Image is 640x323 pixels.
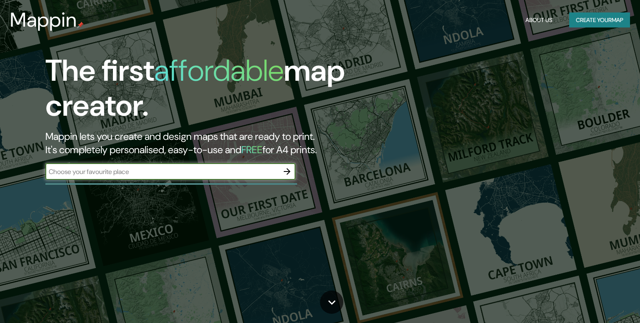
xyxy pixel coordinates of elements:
[10,8,77,32] h3: Mappin
[45,130,365,157] h2: Mappin lets you create and design maps that are ready to print. It's completely personalised, eas...
[77,22,84,28] img: mappin-pin
[45,167,279,176] input: Choose your favourite place
[522,12,556,28] button: About Us
[154,51,284,90] h1: affordable
[45,53,365,130] h1: The first map creator.
[241,143,262,156] h5: FREE
[569,12,630,28] button: Create yourmap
